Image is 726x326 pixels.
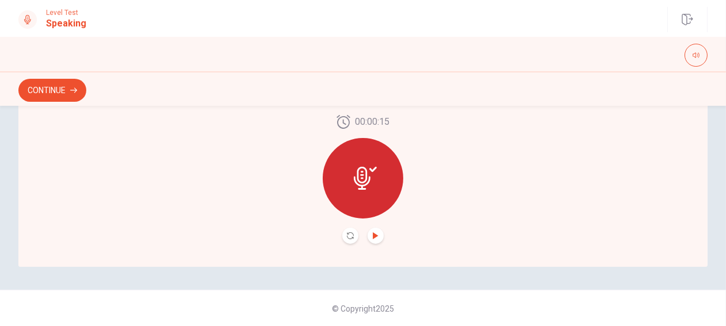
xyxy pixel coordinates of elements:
span: © Copyright 2025 [332,304,394,313]
h1: Speaking [46,17,86,30]
button: Play Audio [368,228,384,244]
span: 00:00:15 [355,115,389,129]
span: Level Test [46,9,86,17]
button: Record Again [342,228,358,244]
button: Continue [18,79,86,102]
